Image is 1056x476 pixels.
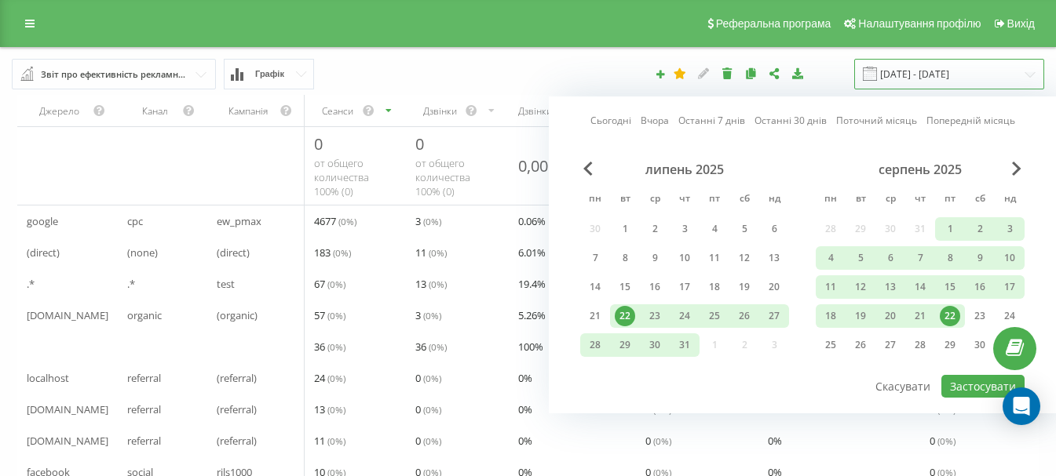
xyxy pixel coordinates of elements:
i: Створити звіт [655,69,666,78]
button: Застосувати [941,375,1025,398]
div: 29 [940,335,960,355]
span: 11 [415,243,447,262]
span: от общего количества 100% ( 0 ) [415,156,470,198]
span: 36 [415,337,447,356]
div: нд 17 серп 2025 р. [995,275,1025,299]
span: ( 0 %) [423,215,441,227]
abbr: понеділок [819,188,842,212]
div: 26 [850,335,871,355]
span: referral [127,400,161,419]
span: 100 % [518,337,543,356]
span: localhost [27,369,69,387]
span: ( 0 %) [423,434,441,447]
div: 10 [999,248,1020,268]
abbr: п’ятниця [703,188,726,212]
div: вт 22 лип 2025 р. [610,304,640,328]
div: 25 [820,335,841,355]
div: пт 4 лип 2025 р. [700,217,729,241]
div: вт 1 лип 2025 р. [610,217,640,241]
span: ( 0 %) [327,434,345,447]
div: 28 [585,335,605,355]
span: (referral) [217,400,257,419]
span: 0 % [518,400,532,419]
div: 22 [940,306,960,326]
i: Копіювати звіт [744,67,758,78]
div: 5 [850,248,871,268]
div: вт 26 серп 2025 р. [846,333,875,357]
div: 18 [820,306,841,326]
div: 2 [645,219,665,239]
div: Канал [127,104,182,118]
a: Поточний місяць [836,113,917,128]
div: 30 [645,335,665,355]
div: нд 3 серп 2025 р. [995,217,1025,241]
abbr: четвер [673,188,696,212]
span: 67 [314,274,345,293]
a: Останні 30 днів [755,113,827,128]
div: вт 15 лип 2025 р. [610,275,640,299]
div: 5 [734,219,755,239]
div: 17 [999,277,1020,297]
div: нд 13 лип 2025 р. [759,246,789,270]
div: ср 6 серп 2025 р. [875,246,905,270]
span: ( 0 %) [429,278,447,290]
abbr: середа [879,188,902,212]
abbr: вівторок [613,188,637,212]
div: Дзвінки / Сеанси [518,104,592,118]
i: Поділитися налаштуваннями звіту [768,67,781,78]
div: 21 [585,306,605,326]
div: вт 12 серп 2025 р. [846,275,875,299]
div: чт 10 лип 2025 р. [670,246,700,270]
span: [DOMAIN_NAME] [27,431,108,450]
span: 0 % [518,369,532,387]
div: Звіт про ефективність рекламних кампаній [41,66,188,83]
div: 12 [850,277,871,297]
div: сб 9 серп 2025 р. [965,246,995,270]
div: 10 [674,248,695,268]
span: 4677 [314,212,356,231]
span: ( 0 %) [423,403,441,416]
span: ew_pmax [217,212,261,231]
div: 3 [999,219,1020,239]
span: 36 [314,337,345,356]
div: пт 22 серп 2025 р. [935,304,965,328]
div: 9 [970,248,990,268]
a: Попередній місяць [926,113,1015,128]
div: 22 [615,306,635,326]
span: (referral) [217,369,257,387]
a: Останні 7 днів [678,113,745,128]
div: 16 [970,277,990,297]
span: google [27,212,58,231]
div: 26 [734,306,755,326]
div: сб 5 лип 2025 р. [729,217,759,241]
div: пн 18 серп 2025 р. [816,304,846,328]
span: 0.06 % [518,212,546,231]
span: ( 0 %) [429,246,447,259]
div: сб 19 лип 2025 р. [729,275,759,299]
div: пт 15 серп 2025 р. [935,275,965,299]
span: Реферальна програма [716,17,831,30]
div: сб 30 серп 2025 р. [965,333,995,357]
div: 19 [850,306,871,326]
div: 27 [880,335,901,355]
div: ср 9 лип 2025 р. [640,246,670,270]
button: Скасувати [867,375,939,398]
abbr: п’ятниця [938,188,962,212]
div: 14 [910,277,930,297]
div: нд 6 лип 2025 р. [759,217,789,241]
abbr: понеділок [583,188,607,212]
span: Графік [255,69,284,79]
abbr: субота [968,188,992,212]
div: 2 [970,219,990,239]
div: 24 [674,306,695,326]
div: нд 27 лип 2025 р. [759,304,789,328]
div: 0,00% [518,155,561,176]
div: 23 [645,306,665,326]
div: 20 [880,306,901,326]
div: 20 [764,277,784,297]
div: 11 [820,277,841,297]
span: 13 [314,400,345,419]
i: Цей звіт буде завантажено першим при відкритті Аналітики. Ви можете призначити будь-який інший ва... [674,67,687,78]
div: пн 4 серп 2025 р. [816,246,846,270]
span: Previous Month [583,162,593,176]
